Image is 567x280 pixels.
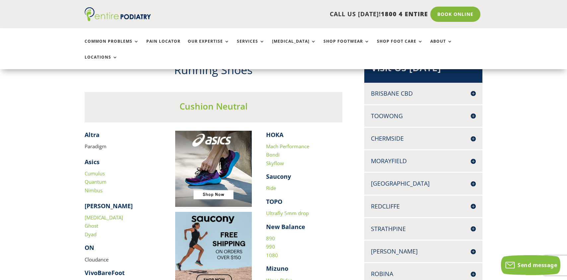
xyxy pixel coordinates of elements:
p: Cloudance [85,256,161,269]
a: Dyad [85,231,97,238]
a: Cumulus [85,170,105,177]
img: logo (1) [85,7,151,21]
a: Entire Podiatry [85,16,151,23]
a: 990 [266,243,275,250]
a: Common Problems [85,39,139,53]
a: Ride [266,185,276,191]
a: 890 [266,235,275,242]
strong: Altra [85,131,100,139]
strong: Mizuno [266,264,288,272]
h4: ​ [85,131,161,142]
h4: [GEOGRAPHIC_DATA] [371,179,476,188]
strong: HOKA [266,131,283,139]
a: Nimbus [85,187,103,194]
h4: Robina [371,270,476,278]
a: Shop Footwear [323,39,370,53]
a: Services [237,39,265,53]
h4: [PERSON_NAME] [371,247,476,256]
a: Ghost [85,222,98,229]
a: Shop Foot Care [377,39,423,53]
h4: Brisbane CBD [371,89,476,98]
h4: Toowong [371,112,476,120]
a: [MEDICAL_DATA] [85,214,123,221]
a: Locations [85,55,118,69]
strong: New Balance [266,223,305,231]
a: 1080 [266,252,278,258]
a: Bondi [266,151,280,158]
h4: Strathpine [371,225,476,233]
a: Ultrafly 5mm drop [266,210,309,216]
strong: [PERSON_NAME] [85,202,133,210]
a: Book Online [430,7,480,22]
h4: Chermside [371,134,476,143]
strong: Asics [85,158,100,166]
h2: Running Shoes [85,62,343,81]
button: Send message [501,255,560,275]
span: 1800 4 ENTIRE [381,10,428,18]
a: Quantum [85,178,106,185]
a: About [430,39,453,53]
strong: VivoBareFoot [85,269,125,277]
p: Paradigm [85,142,161,151]
span: Send message [518,261,557,269]
strong: TOPO [266,198,282,206]
h4: Redcliffe [371,202,476,210]
h3: Cushion Neutral [85,100,343,116]
strong: Saucony [266,172,291,180]
a: Mach Performance [266,143,309,150]
a: Skyflow [266,160,284,166]
a: Our Expertise [188,39,230,53]
p: CALL US [DATE]! [177,10,428,19]
a: [MEDICAL_DATA] [272,39,316,53]
img: Image to click to buy ASIC shoes online [175,131,252,207]
strong: ON [85,244,94,252]
a: Pain Locator [146,39,180,53]
h4: Morayfield [371,157,476,165]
